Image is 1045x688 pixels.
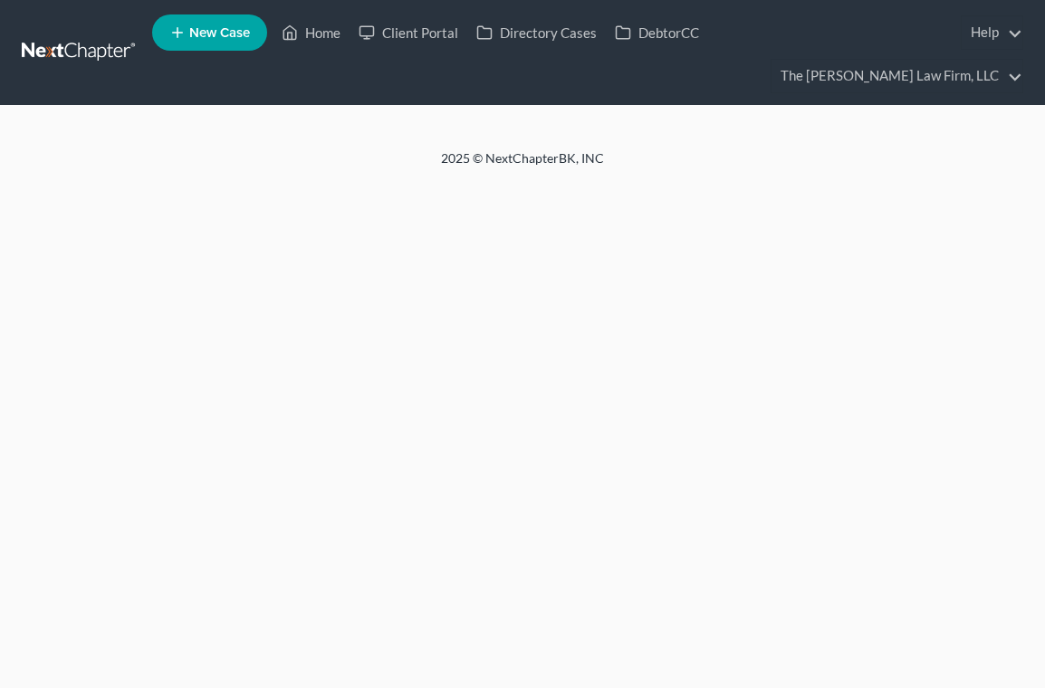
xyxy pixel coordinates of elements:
a: DebtorCC [606,16,708,49]
a: Directory Cases [467,16,606,49]
a: Client Portal [350,16,467,49]
a: Home [273,16,350,49]
a: Help [962,16,1022,49]
div: 2025 © NextChapterBK, INC [88,149,957,182]
a: The [PERSON_NAME] Law Firm, LLC [772,60,1022,92]
new-legal-case-button: New Case [152,14,267,51]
